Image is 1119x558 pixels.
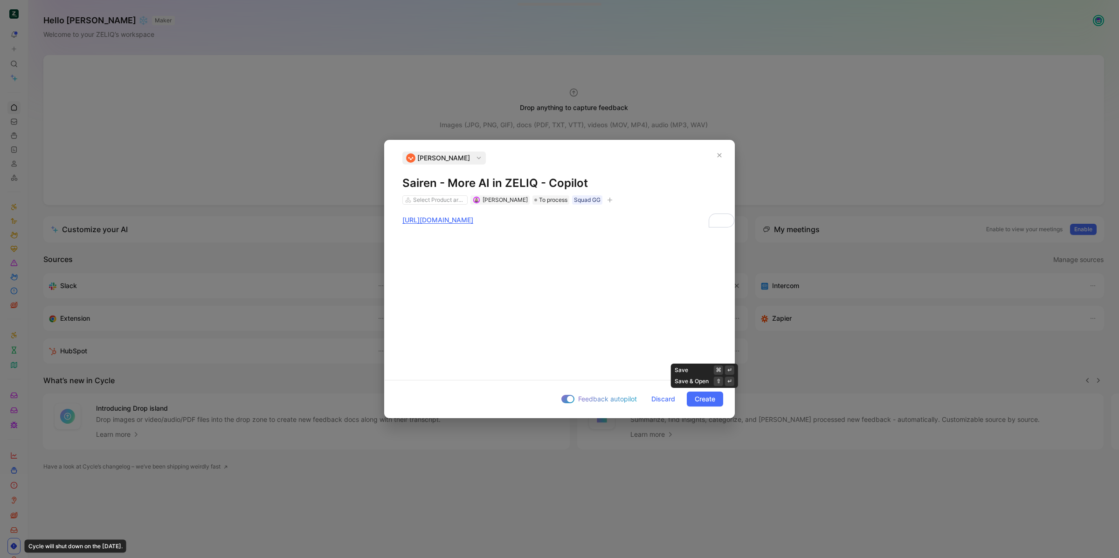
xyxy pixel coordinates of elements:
a: [URL][DOMAIN_NAME] [402,216,473,224]
span: [PERSON_NAME] [483,196,528,203]
span: To process [539,195,567,205]
button: Create [687,392,723,406]
span: Feedback autopilot [578,393,637,405]
div: Cycle will shut down on the [DATE]. [25,540,126,553]
div: To process [532,195,569,205]
button: Discard [643,392,683,406]
button: logo[PERSON_NAME] [402,152,486,165]
div: Squad GG [574,195,601,205]
h1: Sairen - More AI in ZELIQ - Copilot [402,176,717,191]
img: avatar [474,197,479,202]
span: Create [695,393,715,405]
img: logo [406,153,415,163]
span: Discard [651,393,675,405]
div: Select Product areas [413,195,465,205]
span: [PERSON_NAME] [417,152,470,164]
button: Feedback autopilot [559,393,640,405]
div: To enrich screen reader interactions, please activate Accessibility in Grammarly extension settings [385,205,734,235]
